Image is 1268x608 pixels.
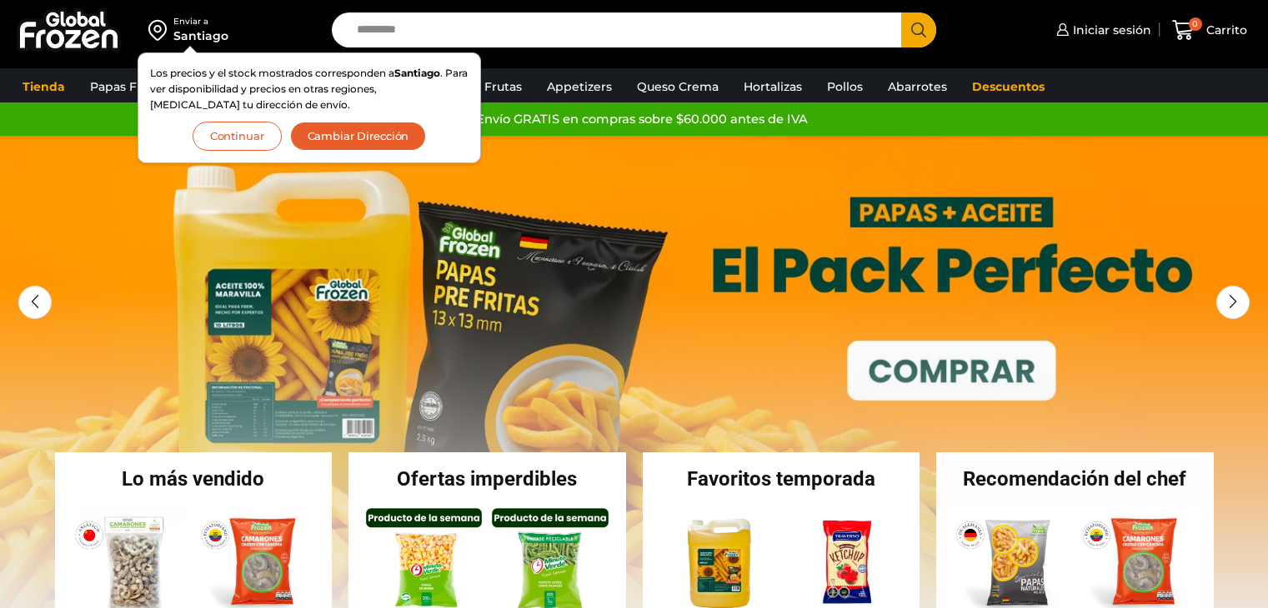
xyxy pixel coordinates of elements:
a: Tienda [14,71,73,102]
button: Continuar [193,122,282,151]
a: Iniciar sesión [1052,13,1151,47]
h2: Recomendación del chef [936,469,1214,489]
div: Enviar a [173,16,228,27]
a: Queso Crema [629,71,727,102]
div: Next slide [1216,286,1250,319]
div: Santiago [173,27,228,44]
div: Previous slide [18,286,52,319]
strong: Santiago [394,67,440,79]
h2: Lo más vendido [55,469,333,489]
span: Iniciar sesión [1069,22,1151,38]
button: Cambiar Dirección [290,122,427,151]
button: Search button [901,12,936,47]
a: Descuentos [964,71,1053,102]
a: Appetizers [539,71,620,102]
h2: Favoritos temporada [643,469,920,489]
a: Hortalizas [735,71,810,102]
h2: Ofertas imperdibles [348,469,626,489]
p: Los precios y el stock mostrados corresponden a . Para ver disponibilidad y precios en otras regi... [150,65,469,113]
a: 0 Carrito [1168,11,1251,50]
a: Abarrotes [880,71,955,102]
a: Papas Fritas [82,71,171,102]
span: 0 [1189,17,1202,31]
span: Carrito [1202,22,1247,38]
a: Pollos [819,71,871,102]
img: address-field-icon.svg [148,16,173,44]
